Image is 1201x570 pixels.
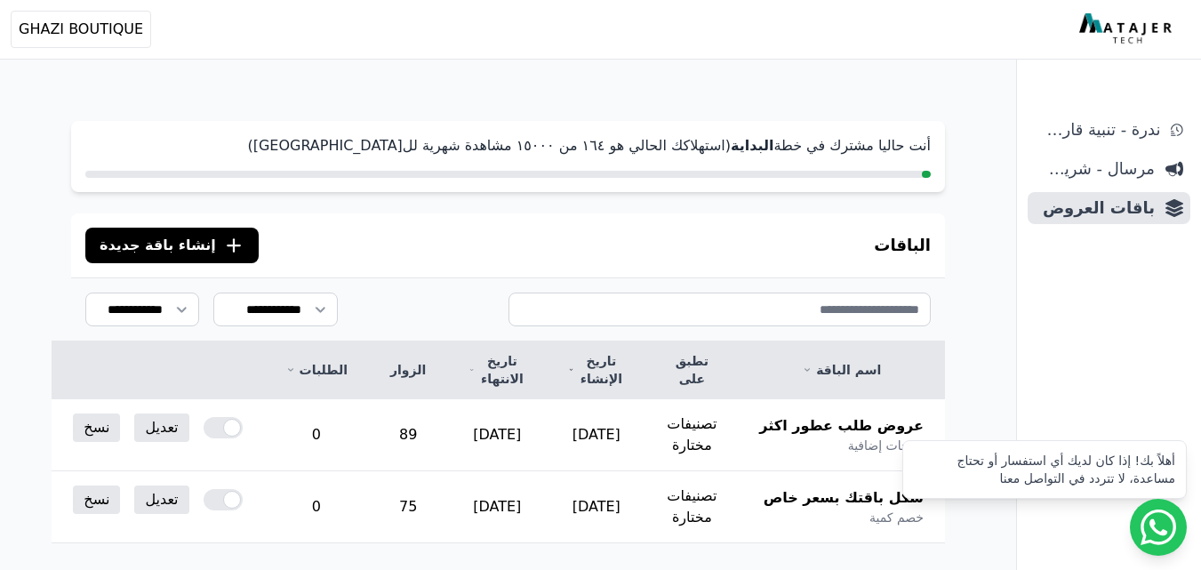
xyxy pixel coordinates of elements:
[547,399,645,471] td: [DATE]
[914,452,1175,487] div: أهلاً بك! إذا كان لديك أي استفسار أو تحتاج مساعدة، لا تتردد في التواصل معنا
[764,487,924,509] span: شكل باقتك بسعر خاص
[645,471,738,543] td: تصنيفات مختارة
[874,233,931,258] h3: الباقات
[848,437,924,454] span: منتجات إضافية
[1079,13,1176,45] img: MatajerTech Logo
[447,471,547,543] td: [DATE]
[134,486,188,514] a: تعديل
[73,413,120,442] a: نسخ
[285,361,348,379] a: الطلبات
[85,135,931,157] p: أنت حاليا مشترك في خطة (استهلاكك الحالي هو ١٦٤ من ١٥۰۰۰ مشاهدة شهرية لل[GEOGRAPHIC_DATA])
[645,399,738,471] td: تصنيفات مختارة
[100,235,216,256] span: إنشاء باقة جديدة
[1035,196,1155,221] span: باقات العروض
[1035,117,1160,142] span: ندرة - تنبية قارب علي النفاذ
[759,361,924,379] a: اسم الباقة
[264,399,369,471] td: 0
[369,471,447,543] td: 75
[85,228,259,263] button: إنشاء باقة جديدة
[369,399,447,471] td: 89
[73,486,120,514] a: نسخ
[19,19,143,40] span: GHAZI BOUTIQUE
[731,137,773,154] strong: البداية
[264,471,369,543] td: 0
[1035,157,1155,181] span: مرسال - شريط دعاية
[134,413,188,442] a: تعديل
[468,352,525,388] a: تاريخ الانتهاء
[645,341,738,399] th: تطبق على
[568,352,624,388] a: تاريخ الإنشاء
[869,509,924,526] span: خصم كمية
[11,11,151,48] button: GHAZI BOUTIQUE
[759,415,924,437] span: عروض طلب عطور اكثر
[369,341,447,399] th: الزوار
[547,471,645,543] td: [DATE]
[447,399,547,471] td: [DATE]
